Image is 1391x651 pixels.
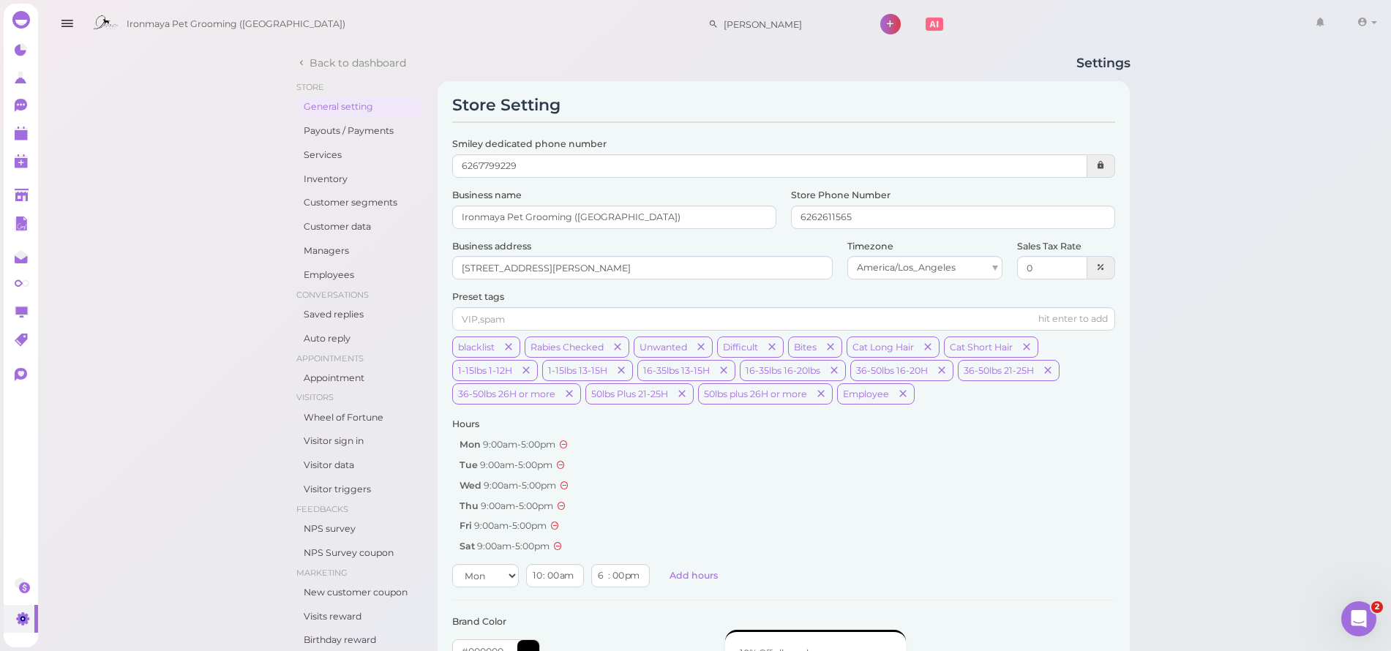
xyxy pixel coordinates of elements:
[23,153,119,168] div: Customer's notes?
[10,6,37,34] button: go back
[853,365,931,376] span: 36-50lbs 16-20H
[296,519,423,539] a: NPS survey
[296,630,423,650] a: Birthday reward
[296,192,423,213] a: Customer segments
[452,615,506,628] label: Brand Color
[44,113,59,127] img: Profile image for Lin
[180,446,269,461] div: Great, thank you.
[296,145,423,165] a: Services
[460,479,556,492] div: 9:00am - 5:00pm
[1017,240,1081,253] label: Sales Tax Rate
[961,365,1037,376] span: 36-50lbs 21-25H
[71,18,100,33] p: Active
[296,169,423,189] a: Inventory
[460,520,472,531] b: Fri
[12,144,281,188] div: Lin says…
[127,4,345,45] span: Ironmaya Pet Grooming ([GEOGRAPHIC_DATA])
[847,240,893,253] label: Timezone
[545,365,610,376] span: 1-15lbs 13-15H
[296,289,423,301] li: Conversations
[452,189,522,202] label: Business name
[296,582,423,603] a: New customer coupon
[460,541,475,552] b: Sat
[947,342,1016,353] span: Cat Short Hair
[63,113,250,127] div: joined the conversation
[12,144,130,176] div: Customer's notes?Add reaction
[296,81,423,93] li: Store
[452,154,1088,178] div: 6267799229
[64,230,269,273] div: when customer sign in on pad, will the system pop up the "note" from other location
[252,196,269,211] div: yes
[1038,312,1108,325] div: hit enter to add
[296,368,423,388] a: Appointment
[460,500,553,513] div: 9:00am - 5:00pm
[791,189,891,202] label: Store Phone Number
[296,431,423,451] a: Visitor sign in
[296,328,423,349] a: Auto reply
[296,567,423,579] li: Marketing
[455,342,498,353] span: blacklist
[857,262,956,273] span: America/Los_Angeles
[53,221,281,282] div: when customer sign in on pad, will the system pop up the "note" from other location
[23,302,228,402] div: If you logged in an admin account that can manage other locations, we can turn on a feature which...
[452,96,1116,115] h3: Store Setting
[240,187,281,219] div: yes
[12,293,240,411] div: If you logged in an admin account that can manage other locations, we can turn on a feature which...
[460,459,478,470] b: Tue
[460,519,547,533] div: 9:00am - 5:00pm
[588,388,671,399] span: 50lbs Plus 21-25H
[23,47,228,75] div: Our usual reply time 🕒
[296,97,423,117] a: General setting
[42,8,65,31] img: Profile image for Lin
[452,418,479,431] label: hours
[70,479,81,491] button: Gif picker
[743,365,823,376] span: 16-35lbs 16-20lbs
[296,304,423,325] a: Saved replies
[460,438,555,451] div: 9:00am - 5:00pm
[720,342,761,353] span: Difficult
[93,479,105,491] button: Start recording
[296,606,423,627] a: Visits reward
[455,365,515,376] span: 1-15lbs 1-12H
[460,480,481,491] b: Wed
[701,388,810,399] span: 50lbs plus 26H or more
[637,342,690,353] span: Unwanted
[460,500,479,511] b: Thu
[452,290,504,304] label: Preset tags
[1371,601,1383,613] span: 2
[1076,56,1131,74] h1: Settings
[12,293,281,437] div: Lin says…
[46,479,58,491] button: Emoji picker
[251,473,274,497] button: Send a message…
[460,439,481,450] b: Mon
[63,115,145,125] b: [PERSON_NAME]
[296,543,423,563] a: NPS Survey coupon
[12,437,281,487] div: robert says…
[23,87,151,96] div: Operator • AI Agent • 4h ago
[719,12,861,36] input: Search customer
[23,414,138,423] div: [PERSON_NAME] • 4h ago
[12,221,281,293] div: robert says…
[296,479,423,500] a: Visitor triggers
[71,7,166,18] h1: [PERSON_NAME]
[12,187,281,221] div: robert says…
[840,388,892,399] span: Employee
[296,503,423,515] li: Feedbacks
[257,6,283,32] div: Close
[296,56,406,70] a: Back to dashboard
[640,365,713,376] span: 16-35lbs 13-15H
[23,479,34,491] button: Upload attachment
[296,407,423,428] a: Wheel of Fortune
[296,353,423,364] li: Appointments
[460,459,552,472] div: 9:00am - 5:00pm
[12,110,281,144] div: Lin says…
[296,217,423,237] a: Customer data
[455,388,558,399] span: 36-50lbs 26H or more
[528,342,607,353] span: Rabies Checked
[296,391,423,403] li: Visitors
[12,448,280,473] textarea: Message…
[452,240,531,253] label: Business address
[296,265,423,285] a: Employees
[460,540,550,553] div: 9:00am - 5:00pm
[168,437,281,470] div: Great, thank you.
